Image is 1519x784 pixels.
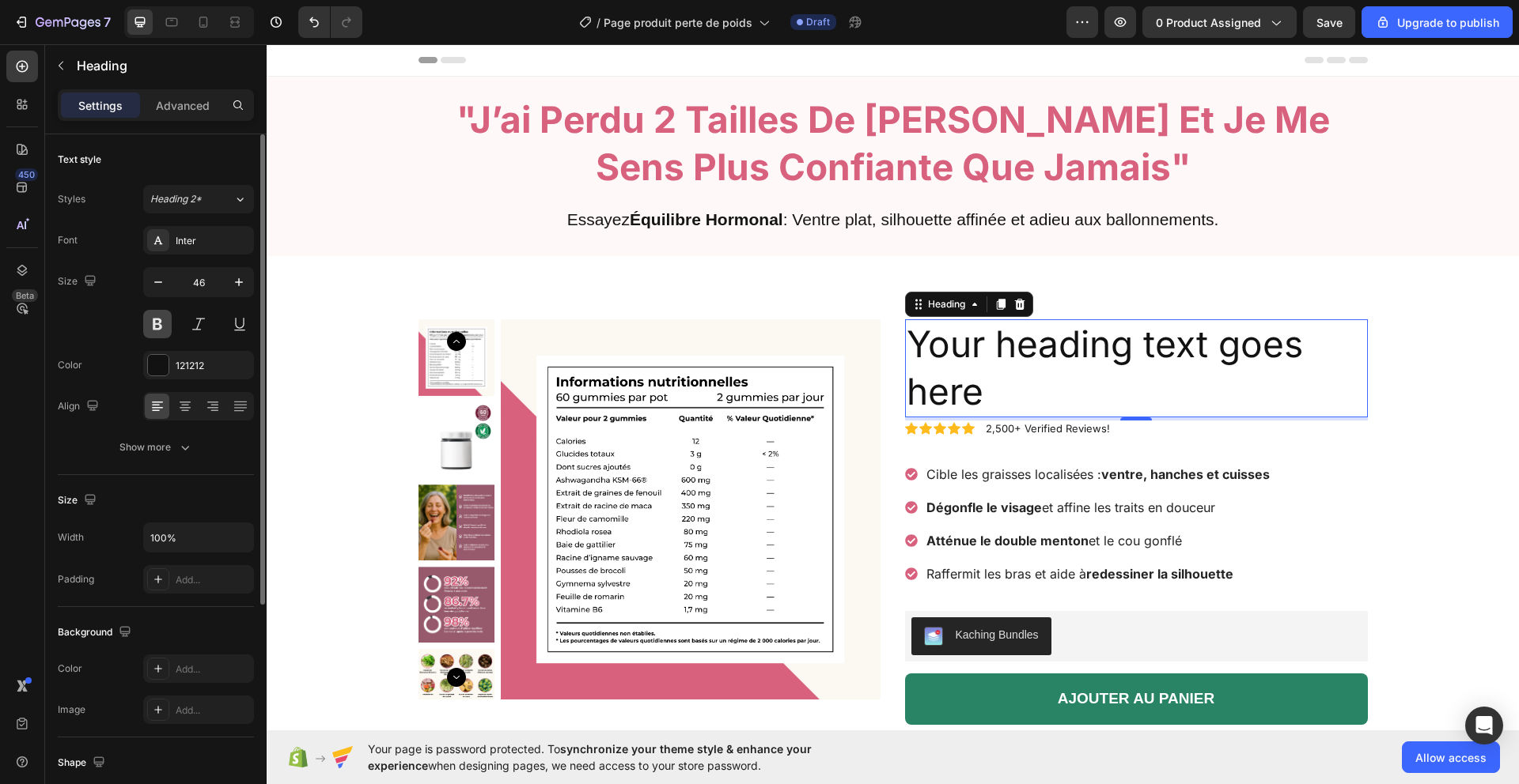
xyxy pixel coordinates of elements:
p: et le cou gonflé [660,487,1003,506]
div: Styles [58,192,85,206]
span: synchronize your theme style & enhance your experience [368,742,812,772]
div: Text style [58,153,101,167]
strong: Dégonfle le visage [660,455,775,471]
p: 7 [104,13,111,32]
button: Show more [58,433,254,462]
div: Heading [658,253,702,267]
div: 450 [15,168,38,181]
div: Width [58,530,84,545]
div: 121212 [176,359,250,373]
div: Open Intercom Messenger [1465,707,1503,744]
span: / [597,14,600,31]
div: Upgrade to publish [1375,14,1499,31]
button: Carousel Next Arrow [180,624,199,643]
img: KachingBundles.png [657,582,676,601]
input: Auto [144,523,253,552]
div: Font [58,233,78,247]
p: 2,500+ Verified Reviews! [719,378,843,391]
span: Heading 2* [150,192,202,206]
strong: redessiner la silhouette [820,522,967,537]
button: Upgrade to publish [1362,6,1513,38]
div: Beta [12,289,38,302]
p: et affine les traits en douceur [660,454,1003,473]
p: Heading [77,56,248,75]
div: AJOUTER AU PANIER [791,645,948,665]
button: Heading 2* [143,185,254,213]
div: Padding [58,572,94,586]
p: Cible les graisses localisées : [660,420,1003,439]
p: Raffermit les bras et aide à [660,520,1003,539]
p: Settings [78,97,123,114]
span: 0 product assigned [1156,14,1261,31]
strong: Atténue le double menton [660,488,822,504]
span: Save [1316,16,1343,29]
div: Color [58,661,82,676]
div: Add... [176,703,250,718]
button: Allow access [1402,741,1500,773]
p: Advanced [156,97,210,114]
div: Align [58,396,102,417]
span: Your page is password protected. To when designing pages, we need access to your store password. [368,741,873,774]
span: Page produit perte de poids [604,14,752,31]
div: Size [58,271,100,292]
button: 0 product assigned [1142,6,1297,38]
div: Size [58,490,100,511]
div: Add... [176,662,250,677]
div: Undo/Redo [298,6,362,38]
div: Color [58,358,82,372]
iframe: Design area [267,44,1519,730]
div: Shape [58,752,108,774]
button: Save [1303,6,1355,38]
h2: Your heading text goes here [638,275,1101,373]
div: Add... [176,573,250,587]
button: AJOUTER AU PANIER [638,629,1101,680]
strong: Équilibre Hormonal [363,166,517,184]
div: Image [58,703,85,717]
div: Inter [176,234,250,248]
button: Carousel Back Arrow [180,288,199,307]
span: Allow access [1415,749,1487,766]
div: Background [58,622,134,643]
div: Show more [119,439,193,455]
strong: ventre, hanches et cuisses [835,422,1003,438]
button: 7 [6,6,118,38]
button: Kaching Bundles [645,573,785,611]
span: Draft [806,15,830,29]
div: Kaching Bundles [689,582,772,599]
